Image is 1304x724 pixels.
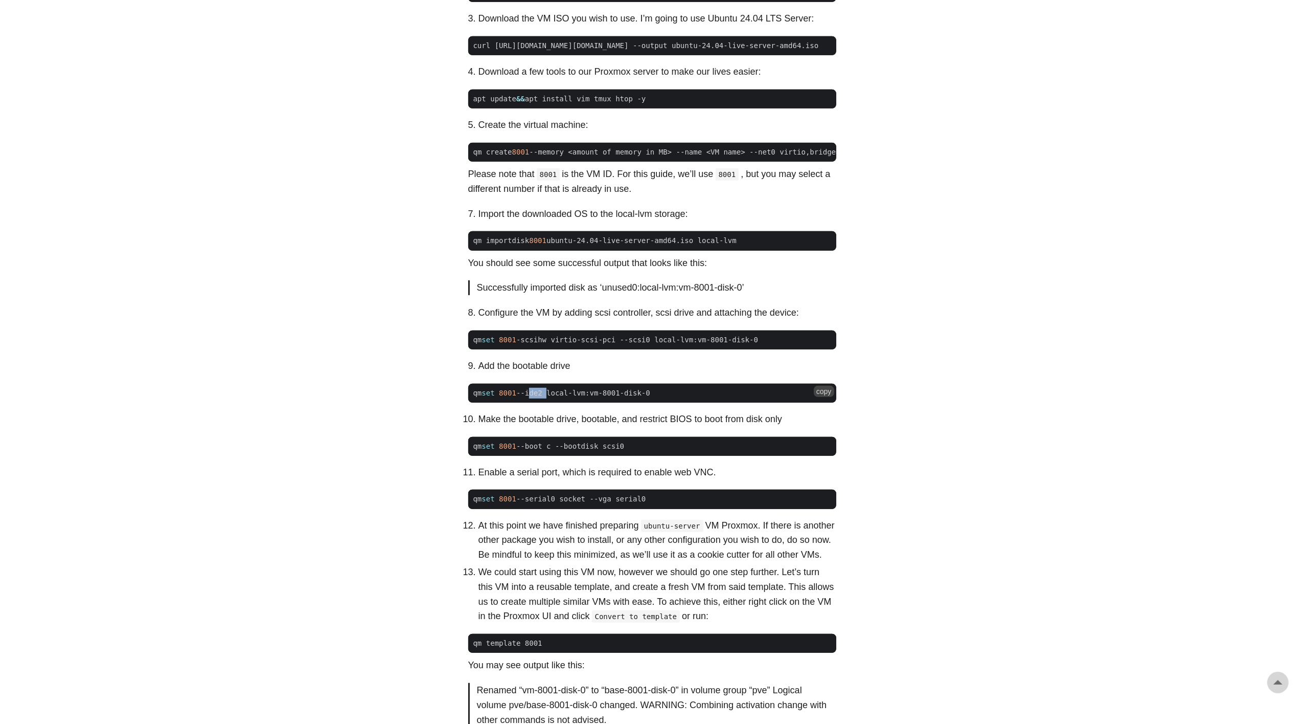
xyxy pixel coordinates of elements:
span: 8001 [499,495,516,503]
span: qm importdisk ubuntu-24.04-live-server-amd64.iso local-lvm [468,235,742,246]
button: copy [814,386,834,397]
li: Download a few tools to our Proxmox server to make our lives easier: [478,64,836,79]
li: Configure the VM by adding scsi controller, scsi drive and attaching the device: [478,305,836,320]
li: Enable a serial port, which is required to enable web VNC. [478,465,836,480]
li: Import the downloaded OS to the local-lvm storage: [478,207,836,222]
span: qm --ide2 local-lvm:vm-8001-disk-0 [468,388,655,399]
li: Make the bootable drive, bootable, and restrict BIOS to boot from disk only [478,412,836,427]
span: 8001 [499,389,516,397]
code: Convert to template [592,610,680,623]
span: 8001 [499,336,516,344]
span: set [482,389,494,397]
span: 8001 [499,442,516,450]
span: qm -scsihw virtio-scsi-pci --scsi0 local-lvm:vm-8001-disk-0 [468,335,764,345]
code: ubuntu-server [641,520,703,532]
code: 8001 [537,168,560,181]
span: qm create --memory <amount of memory in MB> --name <VM name> --net0 virtio,bridge vmbr0 [468,147,867,158]
p: Please note that is the VM ID. For this guide, we’ll use , but you may select a different number ... [468,167,836,196]
li: Add the bootable drive [478,359,836,374]
span: qm template 8001 [473,639,542,647]
span: && [516,95,525,103]
span: = [836,148,840,156]
span: apt update apt install vim tmux htop -y [468,94,651,104]
code: 8001 [716,168,739,181]
span: curl [URL][DOMAIN_NAME][DOMAIN_NAME] --output ubuntu-24.04-live-server-amd64.iso [468,40,824,51]
span: qm --serial0 socket --vga serial0 [468,494,651,504]
li: Create the virtual machine: [478,118,836,133]
span: set [482,495,494,503]
li: Download the VM ISO you wish to use. I’m going to use Ubuntu 24.04 LTS Server: [478,11,836,26]
a: go to top [1267,672,1289,693]
span: 8001 [512,148,530,156]
p: We could start using this VM now, however we should go one step further. Let’s turn this VM into ... [478,565,836,624]
span: set [482,336,494,344]
span: qm --boot c --bootdisk scsi0 [468,441,630,452]
p: You may see output like this: [468,658,836,673]
span: 8001 [529,236,546,245]
p: Successfully imported disk as ‘unused0:local-lvm:vm-8001-disk-0’ [477,280,829,295]
p: At this point we have finished preparing VM Proxmox. If there is another other package you wish t... [478,518,836,562]
p: You should see some successful output that looks like this: [468,256,836,271]
span: set [482,442,494,450]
